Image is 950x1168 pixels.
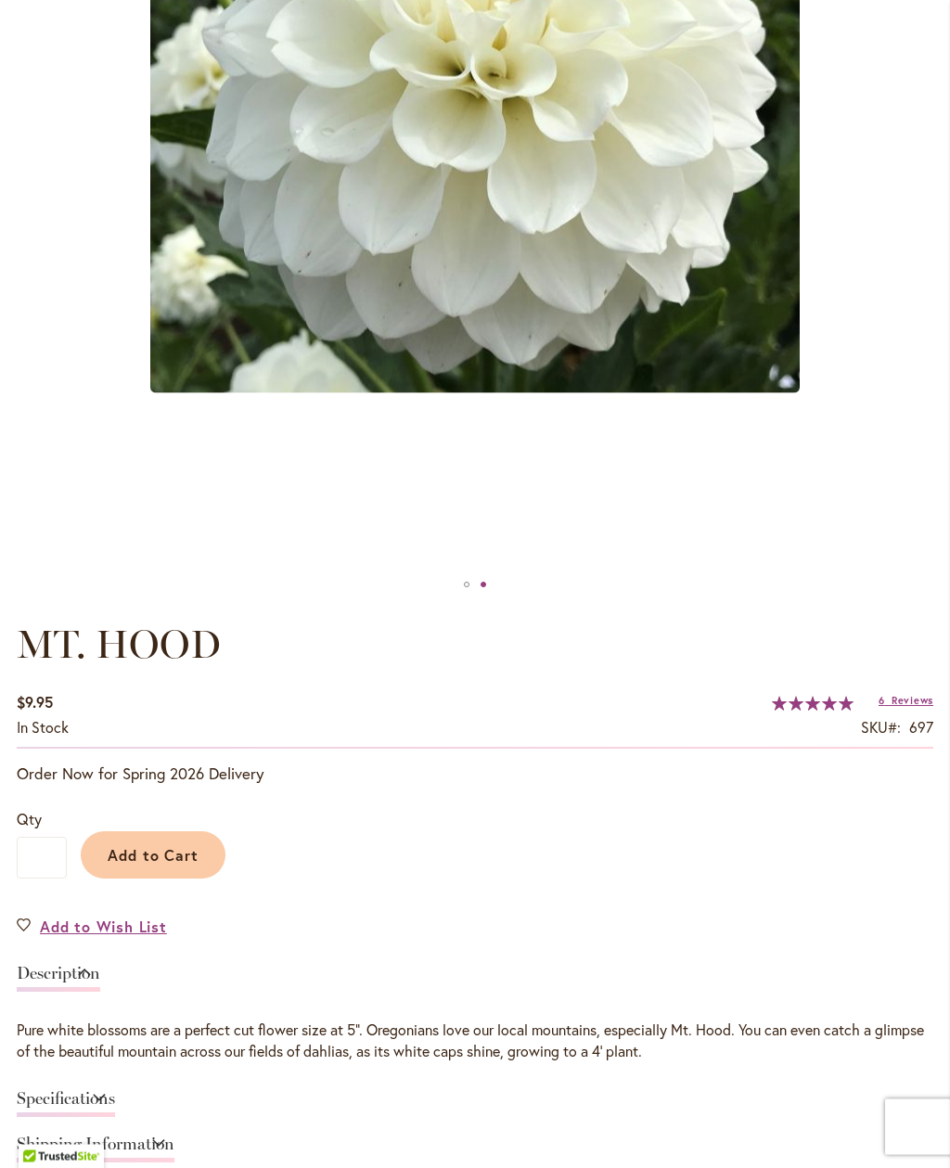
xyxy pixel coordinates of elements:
[861,718,901,738] strong: SKU
[879,695,885,708] span: 6
[17,1091,115,1118] a: Specifications
[81,832,225,879] button: Add to Cart
[772,697,854,712] div: 100%
[892,695,933,708] span: Reviews
[17,693,53,712] span: $9.95
[17,622,221,669] span: MT. HOOD
[14,1102,66,1154] iframe: Launch Accessibility Center
[458,571,475,599] div: MT. HOOD
[17,917,167,938] a: Add to Wish List
[475,571,492,599] div: MT. HOOD
[40,917,167,938] span: Add to Wish List
[108,846,199,866] span: Add to Cart
[879,695,933,708] a: 6 Reviews
[17,718,69,739] div: Availability
[17,1136,174,1163] a: Shipping Information
[17,810,42,829] span: Qty
[17,764,933,786] p: Order Now for Spring 2026 Delivery
[909,718,933,739] div: 697
[17,1020,933,1063] p: Pure white blossoms are a perfect cut flower size at 5". Oregonians love our local mountains, esp...
[17,966,100,993] a: Description
[17,718,69,738] span: In stock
